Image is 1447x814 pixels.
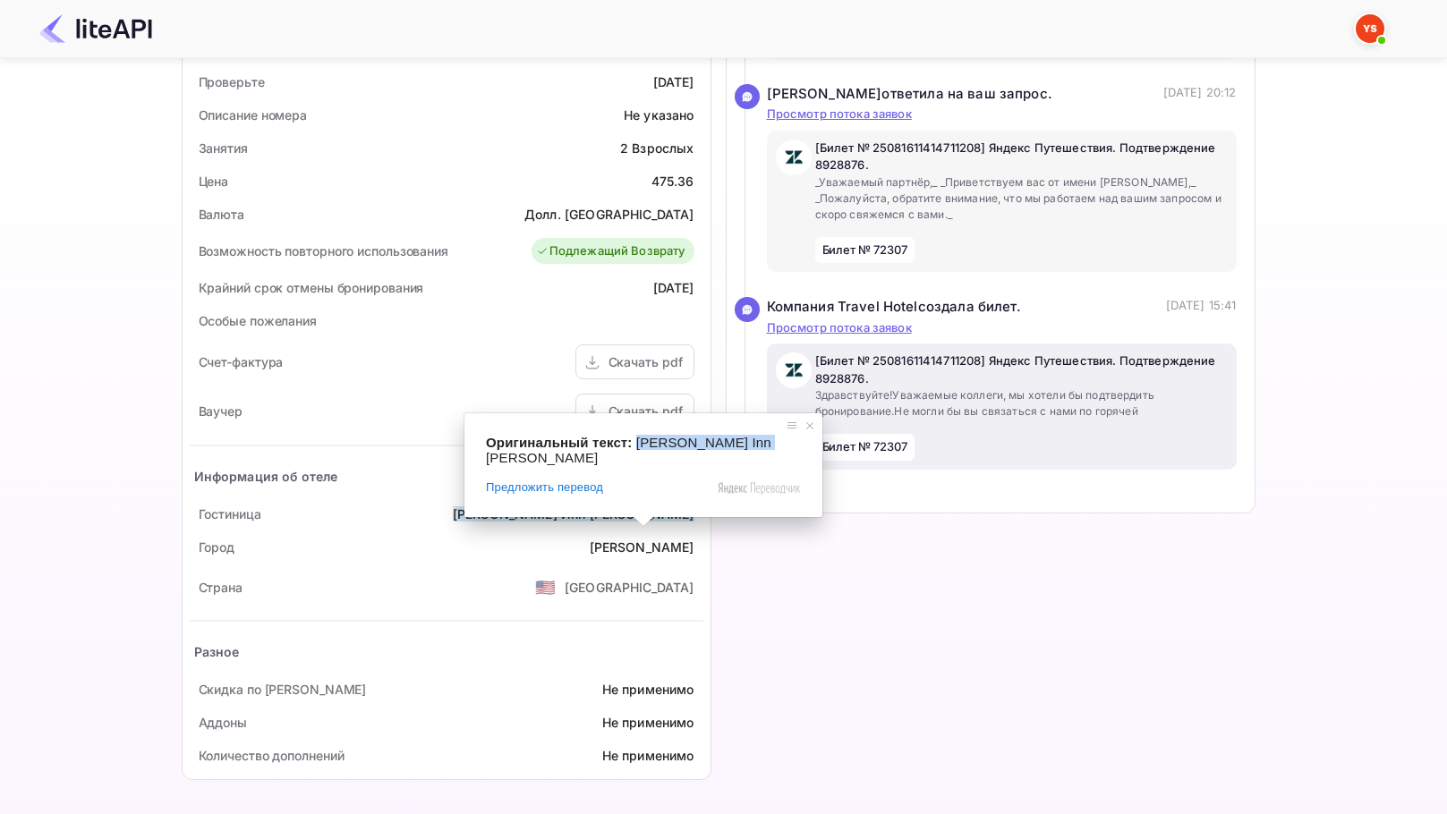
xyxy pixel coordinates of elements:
div: [DATE] [653,72,694,91]
ya-tr-span: Долл. [GEOGRAPHIC_DATA] [524,207,694,222]
p: [Билет № 25081611414711208] Яндекс Путешествия. Подтверждение 8928876. [815,352,1228,387]
ya-tr-span: Валюта [199,207,244,222]
ya-tr-span: _Уважаемый партнёр,_ _Приветствуем вас от имени [PERSON_NAME],_ _Пожалуйста, обратите внимание, ч... [815,175,1221,221]
ya-tr-span: создала билет. [918,297,1021,318]
ya-tr-span: [DATE] 15:41 [1166,298,1237,312]
img: Логотип LiteAPI [39,14,152,43]
span: США [535,571,556,603]
ya-tr-span: Не указано [624,107,694,123]
ya-tr-span: Уважаемые коллеги, мы хотели бы подтвердить бронирование. [815,388,1154,418]
img: AwvSTEc2VUhQAAAAAElFTkSuQmCC [776,140,812,175]
a: [PERSON_NAME] Инн [PERSON_NAME] [453,505,694,523]
ya-tr-span: Скидка по [PERSON_NAME] [199,682,367,697]
ya-tr-span: 🇺🇸 [535,577,556,597]
ya-tr-span: Счет-фактура [199,354,284,369]
ya-tr-span: Не применимо [602,715,694,730]
div: 475.36 [651,172,694,191]
ya-tr-span: Страна [199,580,243,595]
ya-tr-span: Здравствуйте! [815,388,893,402]
ya-tr-span: Ваучер [199,403,243,419]
img: Служба Поддержки Яндекса [1356,14,1384,43]
ya-tr-span: Подлежащий Возврату [549,242,685,260]
ya-tr-span: Информация об отеле [194,469,338,484]
span: [PERSON_NAME] Inn [PERSON_NAME] [486,435,775,465]
ya-tr-span: Скачать pdf [609,403,683,419]
ya-tr-span: Не применимо [602,748,694,763]
ya-tr-span: [PERSON_NAME] [767,84,882,105]
ya-tr-span: Занятия [199,140,248,156]
ya-tr-span: Город [199,539,235,555]
ya-tr-span: Гостиница [199,506,261,521]
ya-tr-span: ответила на ваш запрос. [881,84,1051,105]
ya-tr-span: Просмотр потока заявок [767,106,912,121]
span: Билет № 72307 [815,434,915,461]
ya-tr-span: Разное [194,644,240,659]
img: AwvSTEc2VUhQAAAAAElFTkSuQmCC [776,352,812,388]
ya-tr-span: Не применимо [602,682,694,697]
span: Оригинальный текст: [486,435,632,450]
ya-tr-span: Крайний срок отмены бронирования [199,280,424,295]
ya-tr-span: Компания Travel Hotel [767,297,918,318]
span: Билет № 72307 [815,237,915,264]
ya-tr-span: Не могли бы вы связаться с нами по горячей [894,404,1137,418]
p: [Билет № 25081611414711208] Яндекс Путешествия. Подтверждение 8928876. [815,140,1228,174]
ya-tr-span: Цена [199,174,229,189]
ya-tr-span: [PERSON_NAME] Инн [PERSON_NAME] [453,506,694,521]
ya-tr-span: Описание номера [199,107,308,123]
div: [DATE] [653,278,694,297]
ya-tr-span: [PERSON_NAME] [590,539,694,555]
ya-tr-span: Проверьте [199,74,265,89]
ya-tr-span: 2 [620,140,628,156]
ya-tr-span: Взрослых [632,140,694,156]
ya-tr-span: Количество дополнений [199,748,345,763]
ya-tr-span: Особые пожелания [199,313,317,328]
ya-tr-span: [GEOGRAPHIC_DATA] [565,580,694,595]
ya-tr-span: Возможность повторного использования [199,243,448,259]
span: Предложить перевод [486,479,603,496]
ya-tr-span: Аддоны [199,715,247,730]
ya-tr-span: Просмотр потока заявок [767,320,912,335]
ya-tr-span: Скачать pdf [609,354,683,369]
ya-tr-span: [DATE] 20:12 [1163,85,1237,99]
